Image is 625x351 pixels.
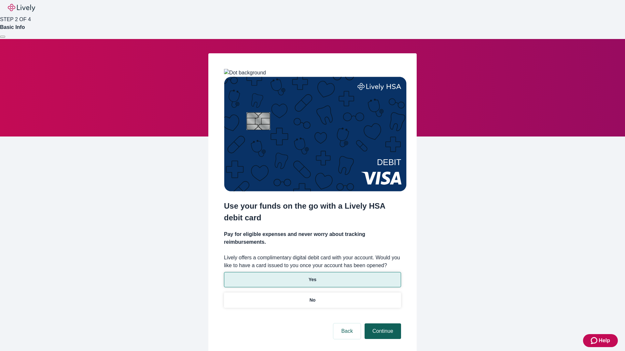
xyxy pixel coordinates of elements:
[583,334,618,347] button: Zendesk support iconHelp
[310,297,316,304] p: No
[224,272,401,287] button: Yes
[224,69,266,77] img: Dot background
[224,292,401,308] button: No
[591,337,599,344] svg: Zendesk support icon
[599,337,610,344] span: Help
[8,4,35,12] img: Lively
[224,77,407,191] img: Debit card
[309,276,316,283] p: Yes
[224,200,401,224] h2: Use your funds on the go with a Lively HSA debit card
[333,323,361,339] button: Back
[224,254,401,269] label: Lively offers a complimentary digital debit card with your account. Would you like to have a card...
[365,323,401,339] button: Continue
[224,230,401,246] h4: Pay for eligible expenses and never worry about tracking reimbursements.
